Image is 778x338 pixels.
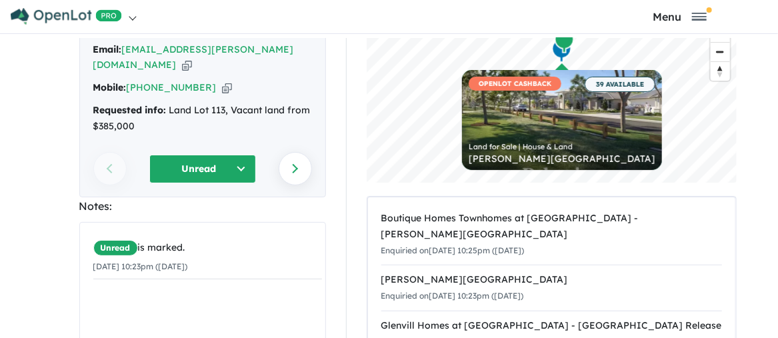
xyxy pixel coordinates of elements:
[93,240,322,256] div: is marked.
[462,70,662,170] a: OPENLOT CASHBACK 39 AVAILABLE Land for Sale | House & Land [PERSON_NAME][GEOGRAPHIC_DATA]
[93,43,122,55] strong: Email:
[469,143,655,151] div: Land for Sale | House & Land
[381,265,722,311] a: [PERSON_NAME][GEOGRAPHIC_DATA]Enquiried on[DATE] 10:23pm ([DATE])
[93,240,138,256] span: Unread
[711,62,730,81] span: Reset bearing to north
[222,81,232,95] button: Copy
[711,43,730,61] span: Zoom out
[381,291,524,301] small: Enquiried on [DATE] 10:23pm ([DATE])
[93,104,167,116] strong: Requested info:
[469,154,655,163] div: [PERSON_NAME][GEOGRAPHIC_DATA]
[367,16,737,183] canvas: Map
[93,103,312,135] div: Land Lot 113, Vacant land from $385,000
[127,81,217,93] a: [PHONE_NUMBER]
[554,29,574,54] div: Map marker
[93,261,188,271] small: [DATE] 10:23pm ([DATE])
[381,211,722,243] div: Boutique Homes Townhomes at [GEOGRAPHIC_DATA] - [PERSON_NAME][GEOGRAPHIC_DATA]
[381,245,525,255] small: Enquiried on [DATE] 10:25pm ([DATE])
[93,81,127,93] strong: Mobile:
[711,61,730,81] button: Reset bearing to north
[93,43,294,71] a: [EMAIL_ADDRESS][PERSON_NAME][DOMAIN_NAME]
[585,77,655,92] span: 39 AVAILABLE
[182,58,192,72] button: Copy
[585,10,775,23] button: Toggle navigation
[551,39,571,63] div: Map marker
[381,272,722,288] div: [PERSON_NAME][GEOGRAPHIC_DATA]
[711,42,730,61] button: Zoom out
[469,77,561,91] span: OPENLOT CASHBACK
[11,8,122,25] img: Openlot PRO Logo White
[149,155,256,183] button: Unread
[79,197,326,215] div: Notes:
[381,204,722,265] a: Boutique Homes Townhomes at [GEOGRAPHIC_DATA] - [PERSON_NAME][GEOGRAPHIC_DATA]Enquiried on[DATE] ...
